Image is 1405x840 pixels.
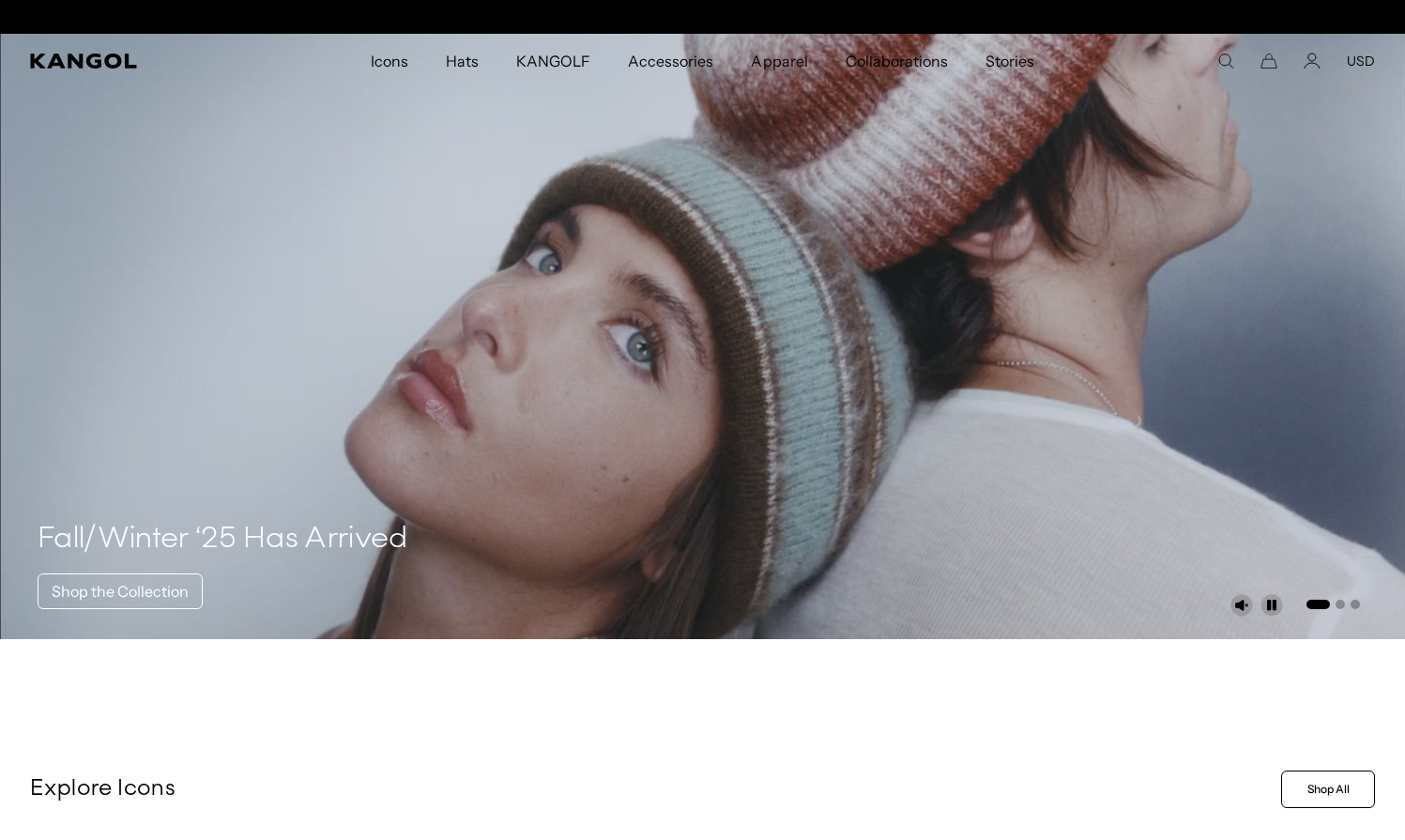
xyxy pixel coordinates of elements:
span: Collaborations [846,34,948,88]
button: Pause [1260,594,1283,617]
a: Stories [967,34,1053,88]
button: Go to slide 3 [1351,600,1360,609]
summary: Search here [1217,53,1234,69]
span: Icons [371,34,408,88]
a: Accessories [609,34,732,88]
a: Apparel [732,34,826,88]
a: Hats [427,34,497,88]
button: Go to slide 1 [1306,600,1330,609]
span: KANGOLF [516,34,590,88]
ul: Select a slide to show [1305,596,1360,611]
div: Announcement [510,9,896,24]
button: Go to slide 2 [1336,600,1345,609]
span: Stories [985,34,1034,88]
a: Kangol [30,53,244,69]
button: USD [1347,53,1375,69]
a: Collaborations [827,34,967,88]
h4: Fall/Winter ‘25 Has Arrived [38,521,408,558]
a: Shop All [1281,771,1375,808]
a: Account [1304,53,1321,69]
p: Explore Icons [30,775,1274,803]
a: Shop the Collection [38,573,203,609]
a: Icons [352,34,427,88]
slideshow-component: Announcement bar [510,9,896,24]
a: KANGOLF [497,34,609,88]
span: Accessories [628,34,713,88]
button: Unmute [1230,594,1253,617]
button: Cart [1260,53,1277,69]
span: Apparel [751,34,807,88]
span: Hats [446,34,479,88]
div: 1 of 2 [510,9,896,24]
